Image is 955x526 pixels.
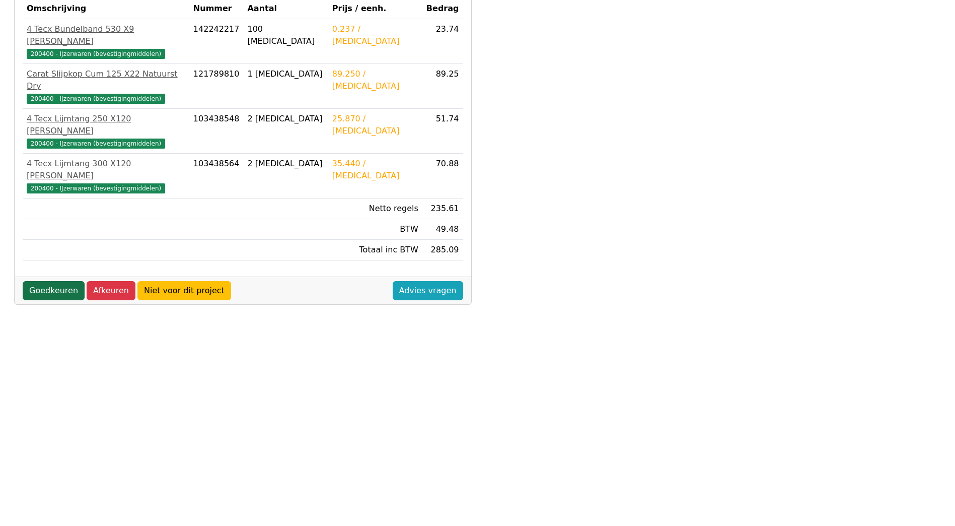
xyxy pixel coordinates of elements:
a: 4 Tecx Lijmtang 300 X120 [PERSON_NAME]200400 - IJzerwaren (bevestigingmiddelen) [27,158,185,194]
td: BTW [328,219,422,240]
td: 103438564 [189,154,244,199]
td: 89.25 [422,64,463,109]
a: 4 Tecx Lijmtang 250 X120 [PERSON_NAME]200400 - IJzerwaren (bevestigingmiddelen) [27,113,185,149]
a: Niet voor dit project [137,281,231,300]
td: 103438548 [189,109,244,154]
span: 200400 - IJzerwaren (bevestigingmiddelen) [27,49,165,59]
td: 70.88 [422,154,463,199]
td: Totaal inc BTW [328,240,422,260]
div: 4 Tecx Lijmtang 250 X120 [PERSON_NAME] [27,113,185,137]
td: 121789810 [189,64,244,109]
div: 35.440 / [MEDICAL_DATA] [332,158,418,182]
a: Carat Slijpkop Cum 125 X22 Natuurst Dry200400 - IJzerwaren (bevestigingmiddelen) [27,68,185,104]
td: 51.74 [422,109,463,154]
span: 200400 - IJzerwaren (bevestigingmiddelen) [27,183,165,193]
div: 4 Tecx Lijmtang 300 X120 [PERSON_NAME] [27,158,185,182]
td: 49.48 [422,219,463,240]
div: 100 [MEDICAL_DATA] [247,23,324,47]
div: 4 Tecx Bundelband 530 X9 [PERSON_NAME] [27,23,185,47]
div: 2 [MEDICAL_DATA] [247,113,324,125]
a: Goedkeuren [23,281,85,300]
div: 2 [MEDICAL_DATA] [247,158,324,170]
span: 200400 - IJzerwaren (bevestigingmiddelen) [27,139,165,149]
td: 142242217 [189,19,244,64]
td: 23.74 [422,19,463,64]
a: Advies vragen [393,281,463,300]
a: Afkeuren [87,281,135,300]
div: Carat Slijpkop Cum 125 X22 Natuurst Dry [27,68,185,92]
span: 200400 - IJzerwaren (bevestigingmiddelen) [27,94,165,104]
a: 4 Tecx Bundelband 530 X9 [PERSON_NAME]200400 - IJzerwaren (bevestigingmiddelen) [27,23,185,59]
td: Netto regels [328,199,422,219]
div: 1 [MEDICAL_DATA] [247,68,324,80]
td: 285.09 [422,240,463,260]
div: 0.237 / [MEDICAL_DATA] [332,23,418,47]
div: 25.870 / [MEDICAL_DATA] [332,113,418,137]
div: 89.250 / [MEDICAL_DATA] [332,68,418,92]
td: 235.61 [422,199,463,219]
